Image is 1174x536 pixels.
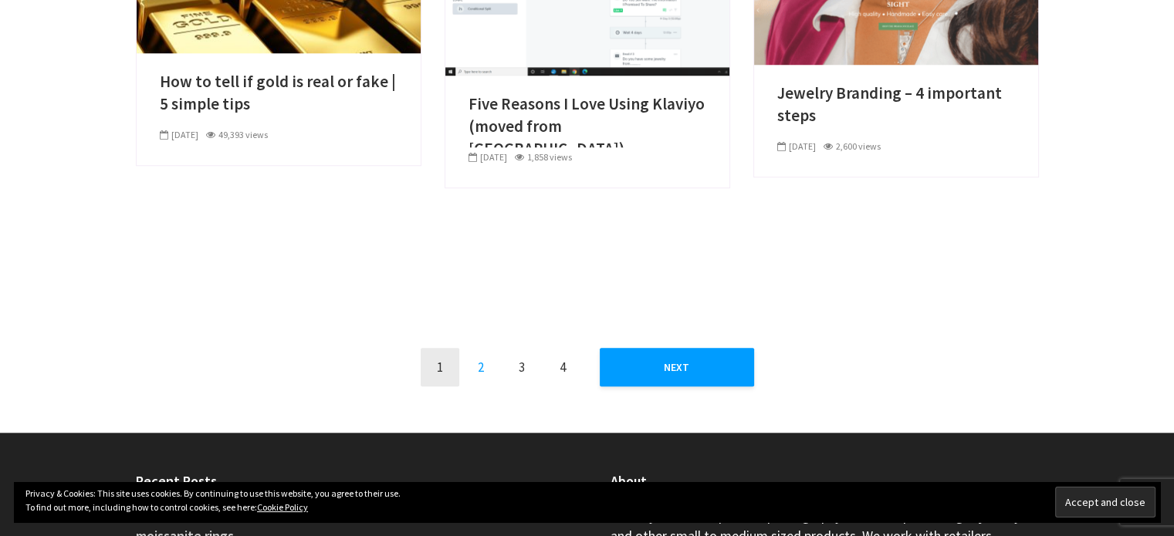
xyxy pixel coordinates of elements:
a: Page 3 [502,348,541,386]
div: 1,858 views [515,150,572,164]
span: [DATE] [160,129,198,140]
span: [DATE] [777,140,816,152]
a: Next [600,348,754,386]
a: Page 4 [543,348,582,386]
a: Page 2 [462,348,500,386]
span: [DATE] [469,151,507,163]
h4: Recent Posts [136,471,564,490]
div: 49,393 views [206,128,268,142]
input: Accept and close [1055,487,1155,517]
div: Privacy & Cookies: This site uses cookies. By continuing to use this website, you agree to their ... [14,482,1160,522]
span: Page 1 [421,348,459,386]
a: Five Reasons I Love Using Klaviyo (moved from [GEOGRAPHIC_DATA]) [469,93,706,160]
a: Jewelry Branding – 4 important steps [777,83,1015,126]
h4: About [611,471,1039,490]
div: 2,600 views [824,140,881,153]
a: Cookie Policy [257,501,308,513]
a: How to tell if gold is real or fake | 5 simple tips [160,71,398,115]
